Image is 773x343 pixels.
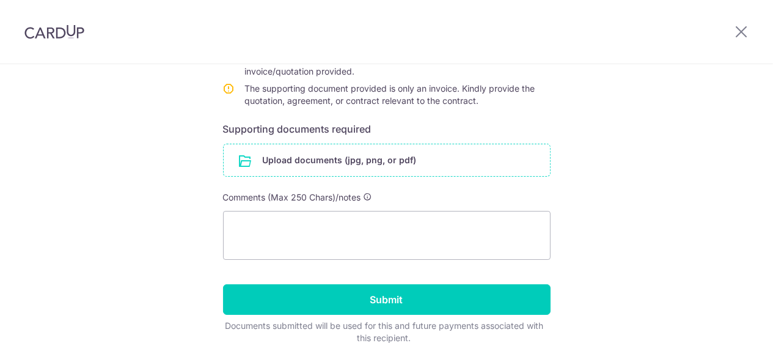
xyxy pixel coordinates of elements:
[223,122,551,136] h6: Supporting documents required
[223,284,551,315] input: Submit
[24,24,84,39] img: CardUp
[223,144,551,177] div: Upload documents (jpg, png, or pdf)
[245,83,535,106] span: The supporting document provided is only an invoice. Kindly provide the quotation, agreement, or ...
[223,192,361,202] span: Comments (Max 250 Chars)/notes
